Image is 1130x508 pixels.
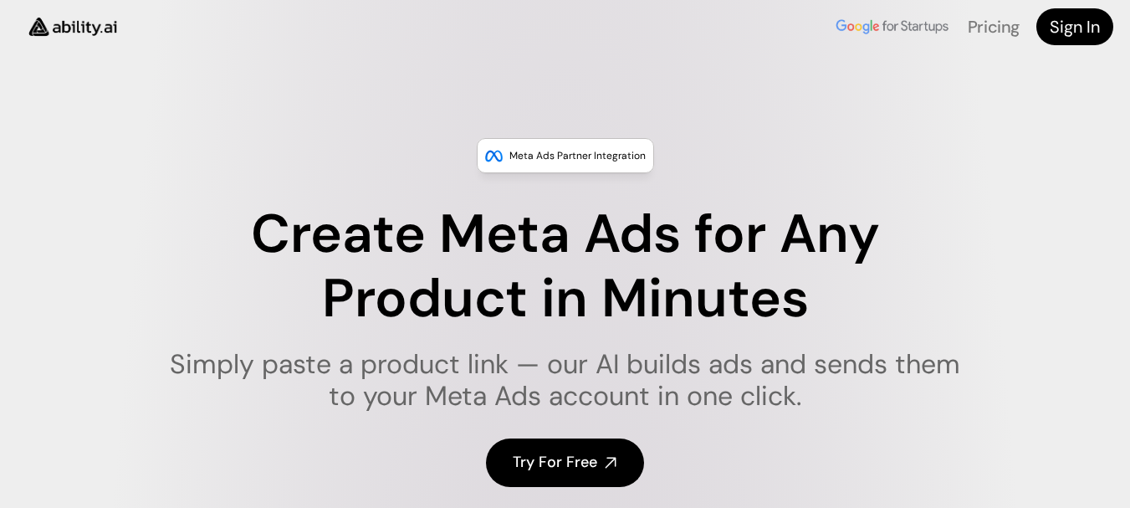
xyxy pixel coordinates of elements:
[1050,15,1100,38] h4: Sign In
[513,452,597,473] h4: Try For Free
[509,147,646,164] p: Meta Ads Partner Integration
[1036,8,1113,45] a: Sign In
[486,439,644,486] a: Try For Free
[159,348,971,413] h1: Simply paste a product link — our AI builds ads and sends them to your Meta Ads account in one cl...
[159,203,971,331] h1: Create Meta Ads for Any Product in Minutes
[968,16,1020,38] a: Pricing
